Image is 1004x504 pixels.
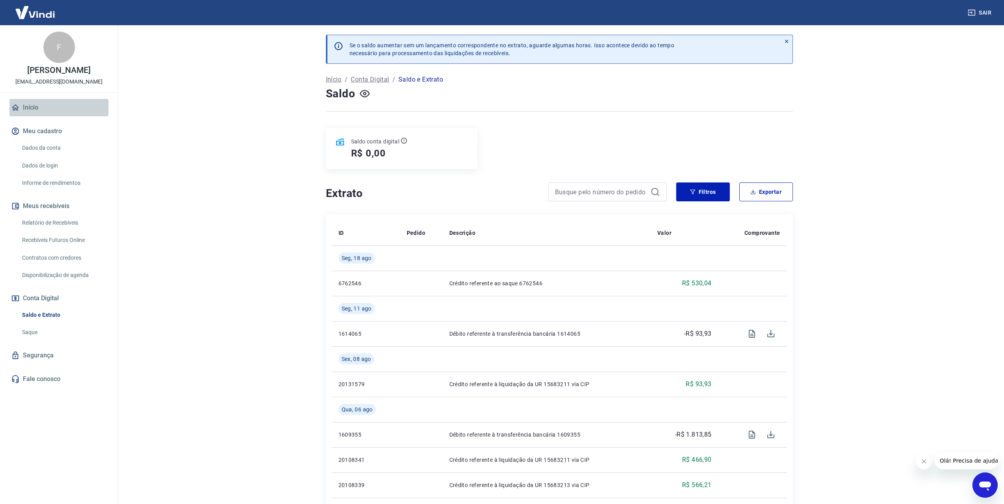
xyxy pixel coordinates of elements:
[449,330,645,338] p: Débito referente à transferência bancária 1614065
[393,75,395,84] p: /
[398,75,443,84] p: Saldo e Extrato
[338,229,344,237] p: ID
[972,472,998,498] iframe: Botão para abrir a janela de mensagens
[338,380,394,388] p: 20131579
[682,279,712,288] p: R$ 530,04
[449,380,645,388] p: Crédito referente à liquidação da UR 15683211 via CIP
[9,123,108,140] button: Meu cadastro
[15,78,103,86] p: [EMAIL_ADDRESS][DOMAIN_NAME]
[682,455,712,465] p: R$ 466,90
[9,290,108,307] button: Conta Digital
[916,454,932,469] iframe: Fechar mensagem
[19,140,108,156] a: Dados da conta
[326,75,342,84] a: Início
[351,138,400,145] p: Saldo conta digital
[684,329,712,338] p: -R$ 93,93
[682,480,712,490] p: R$ 566,21
[19,232,108,248] a: Recebíveis Futuros Online
[338,456,394,464] p: 20108341
[9,99,108,116] a: Início
[966,6,995,20] button: Sair
[338,330,394,338] p: 1614065
[742,425,761,444] span: Visualizar
[761,324,780,343] span: Download
[9,370,108,388] a: Fale conosco
[326,186,539,201] h4: Extrato
[338,481,394,489] p: 20108339
[19,267,108,283] a: Disponibilização de agenda
[9,0,61,24] img: Vindi
[338,431,394,439] p: 1609355
[19,215,108,231] a: Relatório de Recebíveis
[326,86,355,102] h4: Saldo
[9,347,108,364] a: Segurança
[351,147,386,160] h5: R$ 0,00
[449,431,645,439] p: Débito referente à transferência bancária 1609355
[19,307,108,323] a: Saldo e Extrato
[686,379,711,389] p: R$ 93,93
[19,158,108,174] a: Dados de login
[407,229,425,237] p: Pedido
[345,75,348,84] p: /
[935,452,998,469] iframe: Mensagem da empresa
[19,175,108,191] a: Informe de rendimentos
[744,229,780,237] p: Comprovante
[9,197,108,215] button: Meus recebíveis
[449,481,645,489] p: Crédito referente à liquidação da UR 15683213 via CIP
[342,405,373,413] span: Qua, 06 ago
[555,186,647,198] input: Busque pelo número do pedido
[739,182,793,201] button: Exportar
[449,456,645,464] p: Crédito referente à liquidação da UR 15683211 via CIP
[19,250,108,266] a: Contratos com credores
[449,229,476,237] p: Descrição
[351,75,389,84] a: Conta Digital
[342,355,371,363] span: Sex, 08 ago
[676,182,730,201] button: Filtros
[5,6,66,12] span: Olá! Precisa de ajuda?
[350,41,675,57] p: Se o saldo aumentar sem um lançamento correspondente no extrato, aguarde algumas horas. Isso acon...
[27,66,90,74] p: [PERSON_NAME]
[43,32,75,63] div: F
[342,305,372,312] span: Seg, 11 ago
[742,324,761,343] span: Visualizar
[342,254,372,262] span: Seg, 18 ago
[657,229,671,237] p: Valor
[761,425,780,444] span: Download
[675,430,712,439] p: -R$ 1.813,85
[449,279,645,287] p: Crédito referente ao saque 6762546
[338,279,394,287] p: 6762546
[19,324,108,340] a: Saque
